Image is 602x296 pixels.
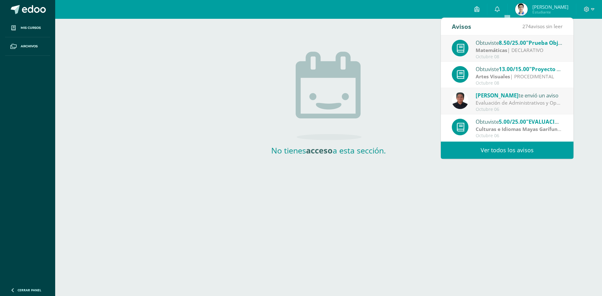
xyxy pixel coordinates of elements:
div: Avisos [452,18,471,35]
div: | PROCEDIMENTAL [476,73,563,80]
div: | DECLARATIVO [476,126,563,133]
div: Octubre 08 [476,54,563,60]
span: 5.00/25.00 [499,118,526,125]
a: Mis cursos [5,19,50,37]
span: "Prueba Objetiva Final" [526,39,588,46]
div: | DECLARATIVO [476,47,563,54]
span: avisos sin leer [522,23,562,30]
img: 62b2220a7c7f7418e8adb46603315cfe.png [515,3,528,16]
a: Ver todos los avisos [441,142,573,159]
strong: Culturas e Idiomas Mayas Garífuna o Xinca [476,126,579,132]
div: Octubre 08 [476,80,563,86]
div: Obtuviste en [476,39,563,47]
div: Octubre 06 [476,133,563,138]
img: no_activities.png [296,52,362,140]
img: eff8bfa388aef6dbf44d967f8e9a2edc.png [452,92,468,109]
strong: Artes Visuales [476,73,510,80]
span: Mis cursos [21,25,41,30]
span: Estudiante [532,9,568,15]
strong: Matemáticas [476,47,507,54]
span: "Proyecto No. 2" [529,65,573,73]
div: Obtuviste en [476,65,563,73]
div: Octubre 06 [476,107,563,112]
span: 13.00/15.00 [499,65,529,73]
span: 274 [522,23,531,30]
div: Evaluación de Administrativos y Operativos: Saludos Cordiales, les pedimos favor puedan llevar la... [476,99,563,106]
span: Cerrar panel [18,288,41,292]
span: "EVALUACION FINAL" [526,118,583,125]
h2: No tienes a esta sección. [266,145,391,156]
span: 8.50/25.00 [499,39,526,46]
a: Archivos [5,37,50,56]
span: [PERSON_NAME] [532,4,568,10]
span: [PERSON_NAME] [476,92,519,99]
strong: acceso [306,145,333,156]
div: Obtuviste en [476,117,563,126]
span: Archivos [21,44,38,49]
div: te envió un aviso [476,91,563,99]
